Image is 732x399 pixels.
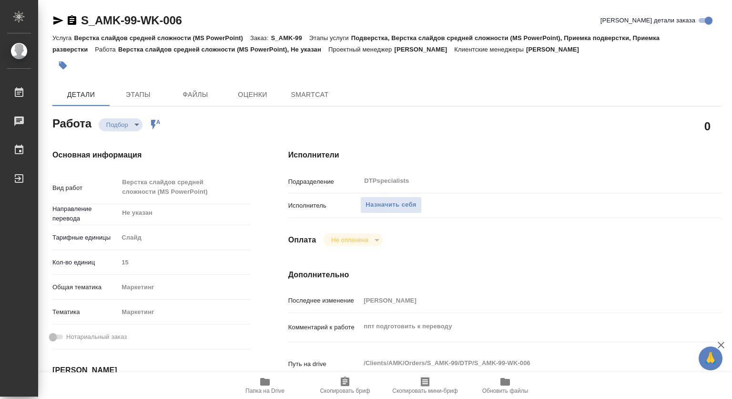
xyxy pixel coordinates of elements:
[320,388,370,394] span: Скопировать бриф
[328,236,371,244] button: Не оплачена
[52,258,118,267] p: Кол-во единиц
[52,114,91,131] h2: Работа
[66,15,78,26] button: Скопировать ссылку
[454,46,526,53] p: Клиентские менеджеры
[118,279,250,295] div: Маркетинг
[52,307,118,317] p: Тематика
[58,89,104,101] span: Детали
[103,121,131,129] button: Подбор
[225,372,305,399] button: Папка на Drive
[81,14,182,27] a: S_AMK-99-WK-006
[287,89,333,101] span: SmartCat
[245,388,285,394] span: Папка на Drive
[360,355,685,371] textarea: /Clients/AMK/Orders/S_AMK-99/DTP/S_AMK-99-WK-006
[600,16,695,25] span: [PERSON_NAME] детали заказа
[324,233,382,246] div: Подбор
[465,372,545,399] button: Обновить файлы
[288,201,361,210] p: Исполнитель
[305,372,385,399] button: Скопировать бриф
[52,233,118,242] p: Тарифные единицы
[74,34,250,42] p: Верстка слайдов средней сложности (MS PowerPoint)
[699,346,722,370] button: 🙏
[360,197,421,213] button: Назначить себя
[118,230,250,246] div: Слайд
[99,118,142,131] div: Подбор
[95,46,118,53] p: Работа
[288,359,361,369] p: Путь на drive
[288,177,361,187] p: Подразделение
[702,348,719,368] span: 🙏
[288,234,316,246] h4: Оплата
[52,183,118,193] p: Вид работ
[271,34,309,42] p: S_AMK-99
[288,296,361,305] p: Последнее изменение
[115,89,161,101] span: Этапы
[173,89,218,101] span: Файлы
[118,304,250,320] div: Маркетинг
[366,199,416,210] span: Назначить себя
[526,46,586,53] p: [PERSON_NAME]
[360,318,685,335] textarea: ппт подготовить к переводу
[118,46,328,53] p: Верстка слайдов средней сложности (MS PowerPoint), Не указан
[230,89,275,101] span: Оценки
[250,34,271,42] p: Заказ:
[52,34,74,42] p: Услуга
[385,372,465,399] button: Скопировать мини-бриф
[288,269,722,281] h4: Дополнительно
[52,149,250,161] h4: Основная информация
[52,365,250,376] h4: [PERSON_NAME]
[482,388,529,394] span: Обновить файлы
[360,294,685,307] input: Пустое поле
[392,388,457,394] span: Скопировать мини-бриф
[52,34,660,53] p: Подверстка, Верстка слайдов средней сложности (MS PowerPoint), Приемка подверстки, Приемка развер...
[288,149,722,161] h4: Исполнители
[394,46,454,53] p: [PERSON_NAME]
[309,34,351,42] p: Этапы услуги
[66,332,127,342] span: Нотариальный заказ
[52,204,118,223] p: Направление перевода
[288,323,361,332] p: Комментарий к работе
[52,283,118,292] p: Общая тематика
[52,15,64,26] button: Скопировать ссылку для ЯМессенджера
[328,46,394,53] p: Проектный менеджер
[704,118,711,134] h2: 0
[118,255,250,269] input: Пустое поле
[52,55,73,76] button: Добавить тэг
